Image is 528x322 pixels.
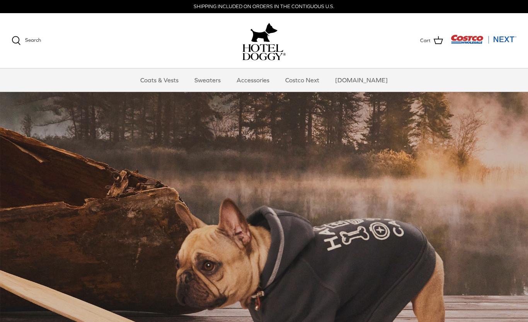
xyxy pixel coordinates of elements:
a: Cart [420,36,443,46]
a: Accessories [230,68,276,92]
img: hoteldoggycom [242,44,286,60]
a: hoteldoggy.com hoteldoggycom [242,21,286,60]
img: Costco Next [451,34,516,44]
a: Visit Costco Next [451,39,516,45]
a: Sweaters [187,68,228,92]
span: Search [25,37,41,43]
a: Costco Next [278,68,326,92]
span: Cart [420,37,431,45]
a: Coats & Vests [133,68,186,92]
img: hoteldoggy.com [250,21,278,44]
a: [DOMAIN_NAME] [328,68,395,92]
a: Search [12,36,41,45]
